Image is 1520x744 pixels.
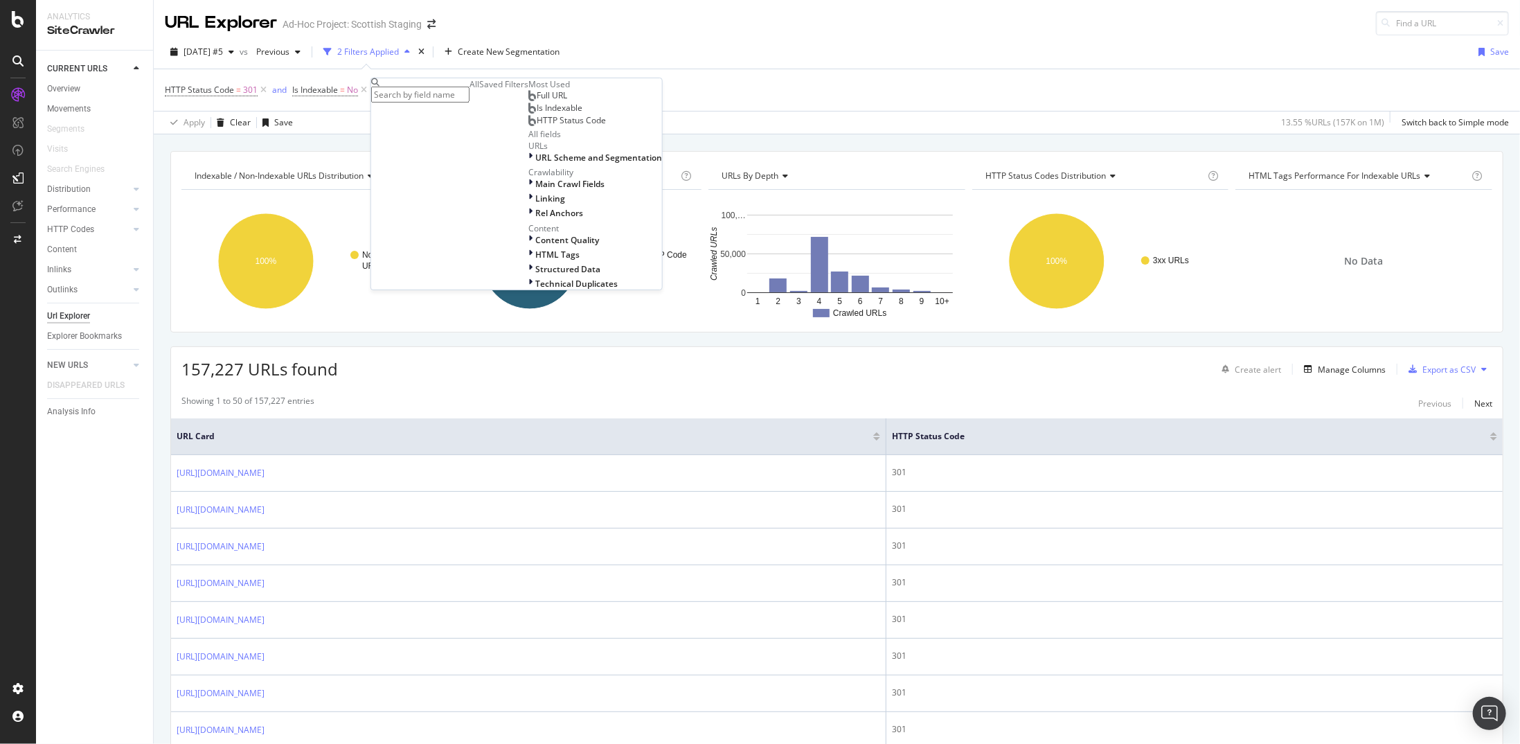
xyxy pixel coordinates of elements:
div: Export as CSV [1422,364,1476,375]
span: Previous [251,46,289,57]
text: 4 [817,296,822,306]
div: Search Engines [47,162,105,177]
span: Main Crawl Fields [535,178,605,190]
a: [URL][DOMAIN_NAME] [177,687,265,700]
a: [URL][DOMAIN_NAME] [177,723,265,737]
svg: A chart. [708,201,965,321]
button: Previous [1418,395,1451,411]
a: Analysis Info [47,405,143,419]
text: Crawled URLs [709,227,719,281]
div: Next [1474,398,1492,409]
span: vs [240,46,251,57]
a: HTTP Codes [47,222,129,237]
div: Explorer Bookmarks [47,329,122,344]
div: Ad-Hoc Project: Scottish Staging [283,17,422,31]
text: 3xx URLs [1153,256,1189,265]
span: Indexable / Non-Indexable URLs distribution [195,170,364,181]
text: 2 [776,296,781,306]
a: NEW URLS [47,358,129,373]
span: Technical Duplicates [535,278,618,290]
span: = [236,84,241,96]
button: Clear [211,112,251,134]
button: 2 Filters Applied [318,41,415,63]
button: Save [1473,41,1509,63]
div: Save [1490,46,1509,57]
a: Explorer Bookmarks [47,329,143,344]
span: Create New Segmentation [458,46,560,57]
span: No Data [1345,254,1384,268]
div: 301 [892,650,1497,662]
button: Save [257,112,293,134]
button: Create New Segmentation [439,41,565,63]
div: All [470,78,479,90]
a: DISAPPEARED URLS [47,378,138,393]
div: All fields [528,128,662,140]
h4: Indexable / Non-Indexable URLs Distribution [192,165,415,187]
input: Search by field name [371,87,470,103]
button: Create alert [1216,358,1281,380]
div: Overview [47,82,80,96]
svg: A chart. [972,201,1229,321]
text: URLs [362,261,383,271]
a: Url Explorer [47,309,143,324]
span: HTTP Status Code [537,114,606,126]
button: Next [1474,395,1492,411]
div: Switch back to Simple mode [1402,116,1509,128]
div: 301 [892,687,1497,699]
div: URLs [528,140,662,152]
div: Url Explorer [47,309,90,324]
text: 7 [879,296,884,306]
div: HTTP Codes [47,222,94,237]
a: Overview [47,82,143,96]
span: HTTP Status Code [165,84,234,96]
div: Distribution [47,182,91,197]
div: Movements [47,102,91,116]
div: NEW URLS [47,358,88,373]
span: URL Scheme and Segmentation [535,152,662,163]
span: Structured Data [535,263,600,275]
button: Export as CSV [1403,358,1476,380]
span: Full URL [537,89,567,101]
a: Visits [47,142,82,157]
span: Rel Anchors [535,207,583,219]
a: [URL][DOMAIN_NAME] [177,503,265,517]
button: and [272,83,287,96]
div: Crawlability [528,166,662,178]
text: 3 [796,296,801,306]
div: 301 [892,613,1497,626]
span: = [340,84,345,96]
span: 2025 Sep. 11th #5 [184,46,223,57]
text: 9 [920,296,924,306]
text: 8 [899,296,904,306]
a: Segments [47,122,98,136]
div: Save [274,116,293,128]
div: and [272,84,287,96]
span: URL Card [177,430,870,443]
span: URLs by Depth [722,170,778,181]
a: [URL][DOMAIN_NAME] [177,650,265,664]
text: 100,… [722,211,746,220]
span: Linking [535,193,565,204]
div: Inlinks [47,263,71,277]
div: 13.55 % URLs ( 157K on 1M ) [1281,116,1384,128]
a: Performance [47,202,129,217]
text: 10+ [936,296,949,306]
text: 1 [755,296,760,306]
div: Content [47,242,77,257]
div: SiteCrawler [47,23,142,39]
text: 6 [858,296,863,306]
text: 50,000 [720,249,746,259]
svg: A chart. [181,201,438,321]
div: 301 [892,503,1497,515]
div: 301 [892,723,1497,736]
span: Is Indexable [292,84,338,96]
button: Switch back to Simple mode [1396,112,1509,134]
div: Manage Columns [1318,364,1386,375]
div: URL Explorer [165,11,277,35]
a: Inlinks [47,263,129,277]
div: Most Used [528,78,662,90]
div: 301 [892,540,1497,552]
div: Analysis Info [47,405,96,419]
text: 0 [742,288,746,298]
